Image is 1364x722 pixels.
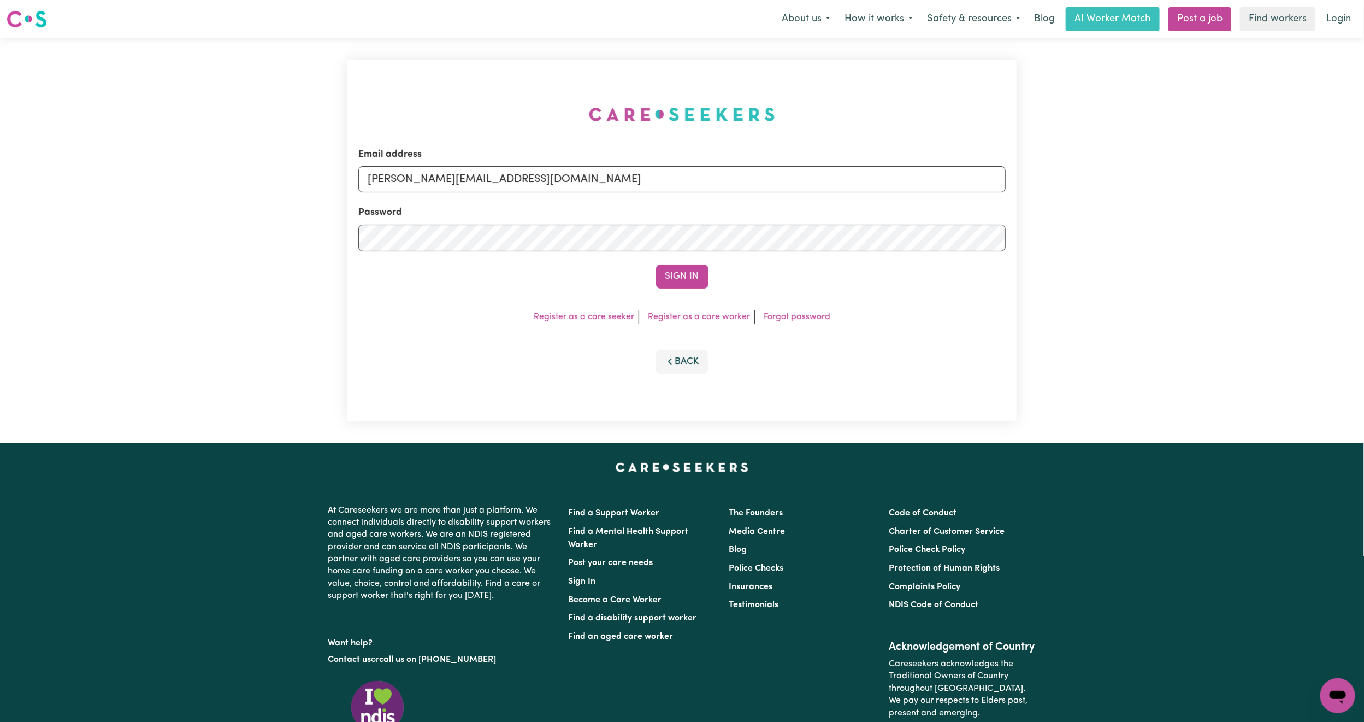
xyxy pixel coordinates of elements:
[764,313,830,321] a: Forgot password
[328,633,556,649] p: Want help?
[358,166,1006,192] input: Email address
[729,583,772,591] a: Insurances
[380,655,497,664] a: call us on [PHONE_NUMBER]
[889,564,1000,573] a: Protection of Human Rights
[1240,7,1315,31] a: Find workers
[729,601,778,609] a: Testimonials
[569,527,689,549] a: Find a Mental Health Support Worker
[569,614,697,623] a: Find a disability support worker
[729,545,747,554] a: Blog
[1320,7,1357,31] a: Login
[920,8,1028,31] button: Safety & resources
[729,527,785,536] a: Media Centre
[889,601,978,609] a: NDIS Code of Conduct
[569,632,674,641] a: Find an aged care worker
[569,596,662,604] a: Become a Care Worker
[656,265,708,289] button: Sign In
[534,313,634,321] a: Register as a care seeker
[1066,7,1160,31] a: AI Worker Match
[837,8,920,31] button: How it works
[889,641,1036,654] h2: Acknowledgement of Country
[7,9,47,29] img: Careseekers logo
[7,7,47,32] a: Careseekers logo
[358,206,402,220] label: Password
[358,148,422,162] label: Email address
[648,313,750,321] a: Register as a care worker
[775,8,837,31] button: About us
[616,463,748,472] a: Careseekers home page
[889,545,965,554] a: Police Check Policy
[328,649,556,670] p: or
[889,509,956,518] a: Code of Conduct
[889,583,960,591] a: Complaints Policy
[328,500,556,607] p: At Careseekers we are more than just a platform. We connect individuals directly to disability su...
[729,564,783,573] a: Police Checks
[569,559,653,567] a: Post your care needs
[328,655,371,664] a: Contact us
[1028,7,1061,31] a: Blog
[569,577,596,586] a: Sign In
[889,527,1005,536] a: Charter of Customer Service
[1168,7,1231,31] a: Post a job
[569,509,660,518] a: Find a Support Worker
[656,350,708,374] button: Back
[729,509,783,518] a: The Founders
[1320,678,1355,713] iframe: Button to launch messaging window, conversation in progress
